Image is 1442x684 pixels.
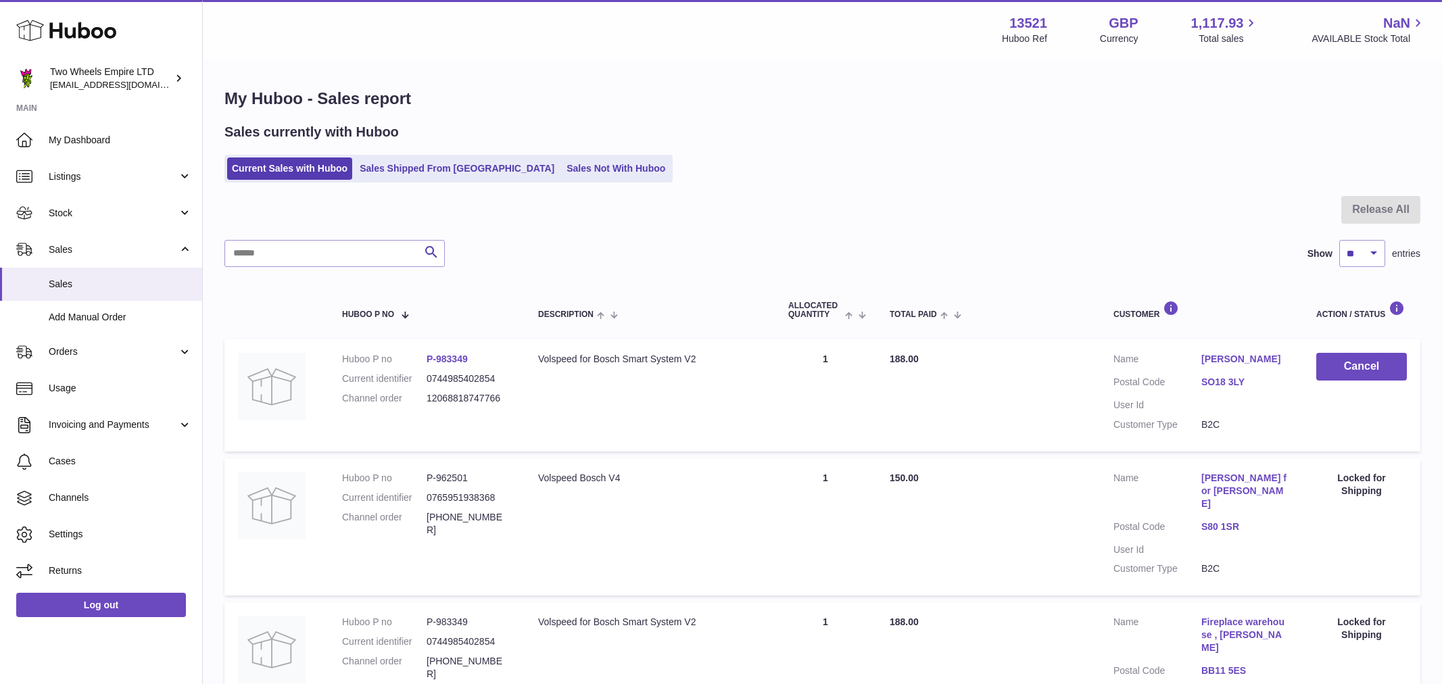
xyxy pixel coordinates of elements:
[788,301,842,319] span: ALLOCATED Quantity
[1113,472,1201,514] dt: Name
[1316,301,1407,319] div: Action / Status
[342,635,427,648] dt: Current identifier
[427,655,511,681] dd: [PHONE_NUMBER]
[49,243,178,256] span: Sales
[1113,353,1201,369] dt: Name
[1316,472,1407,497] div: Locked for Shipping
[1201,664,1289,677] a: BB11 5ES
[49,207,178,220] span: Stock
[1009,14,1047,32] strong: 13521
[538,616,761,629] div: Volspeed for Bosch Smart System V2
[1113,664,1201,681] dt: Postal Code
[1201,520,1289,533] a: S80 1SR
[1113,520,1201,537] dt: Postal Code
[342,392,427,405] dt: Channel order
[16,68,37,89] img: justas@twowheelsempire.com
[342,310,394,319] span: Huboo P no
[562,157,670,180] a: Sales Not With Huboo
[49,491,192,504] span: Channels
[1113,376,1201,392] dt: Postal Code
[427,372,511,385] dd: 0744985402854
[342,472,427,485] dt: Huboo P no
[1109,14,1138,32] strong: GBP
[49,311,192,324] span: Add Manual Order
[890,310,937,319] span: Total paid
[49,278,192,291] span: Sales
[1307,247,1332,260] label: Show
[538,353,761,366] div: Volspeed for Bosch Smart System V2
[1201,472,1289,510] a: [PERSON_NAME] for [PERSON_NAME]
[1199,32,1259,45] span: Total sales
[49,382,192,395] span: Usage
[1113,543,1201,556] dt: User Id
[427,616,511,629] dd: P-983349
[427,392,511,405] dd: 12068818747766
[342,353,427,366] dt: Huboo P no
[16,593,186,617] a: Log out
[775,458,876,595] td: 1
[342,491,427,504] dt: Current identifier
[238,616,306,683] img: no-photo.jpg
[775,339,876,451] td: 1
[49,345,178,358] span: Orders
[1191,14,1259,45] a: 1,117.93 Total sales
[427,491,511,504] dd: 0765951938368
[224,123,399,141] h2: Sales currently with Huboo
[427,511,511,537] dd: [PHONE_NUMBER]
[538,472,761,485] div: Volspeed Bosch V4
[1316,616,1407,641] div: Locked for Shipping
[1383,14,1410,32] span: NaN
[50,66,172,91] div: Two Wheels Empire LTD
[1100,32,1138,45] div: Currency
[1316,353,1407,381] button: Cancel
[890,353,919,364] span: 188.00
[342,372,427,385] dt: Current identifier
[342,655,427,681] dt: Channel order
[224,88,1420,109] h1: My Huboo - Sales report
[538,310,594,319] span: Description
[1392,247,1420,260] span: entries
[427,472,511,485] dd: P-962501
[890,472,919,483] span: 150.00
[342,511,427,537] dt: Channel order
[49,528,192,541] span: Settings
[1312,14,1426,45] a: NaN AVAILABLE Stock Total
[1113,418,1201,431] dt: Customer Type
[1201,376,1289,389] a: SO18 3LY
[1113,562,1201,575] dt: Customer Type
[427,353,468,364] a: P-983349
[1191,14,1244,32] span: 1,117.93
[49,455,192,468] span: Cases
[238,353,306,420] img: no-photo.jpg
[890,616,919,627] span: 188.00
[49,418,178,431] span: Invoicing and Payments
[1201,616,1289,654] a: Fireplace warehouse , [PERSON_NAME]
[1312,32,1426,45] span: AVAILABLE Stock Total
[1002,32,1047,45] div: Huboo Ref
[238,472,306,539] img: no-photo.jpg
[49,134,192,147] span: My Dashboard
[427,635,511,648] dd: 0744985402854
[1201,562,1289,575] dd: B2C
[1201,353,1289,366] a: [PERSON_NAME]
[342,616,427,629] dt: Huboo P no
[49,564,192,577] span: Returns
[50,79,199,90] span: [EMAIL_ADDRESS][DOMAIN_NAME]
[1201,418,1289,431] dd: B2C
[1113,616,1201,658] dt: Name
[227,157,352,180] a: Current Sales with Huboo
[355,157,559,180] a: Sales Shipped From [GEOGRAPHIC_DATA]
[49,170,178,183] span: Listings
[1113,399,1201,412] dt: User Id
[1113,301,1289,319] div: Customer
